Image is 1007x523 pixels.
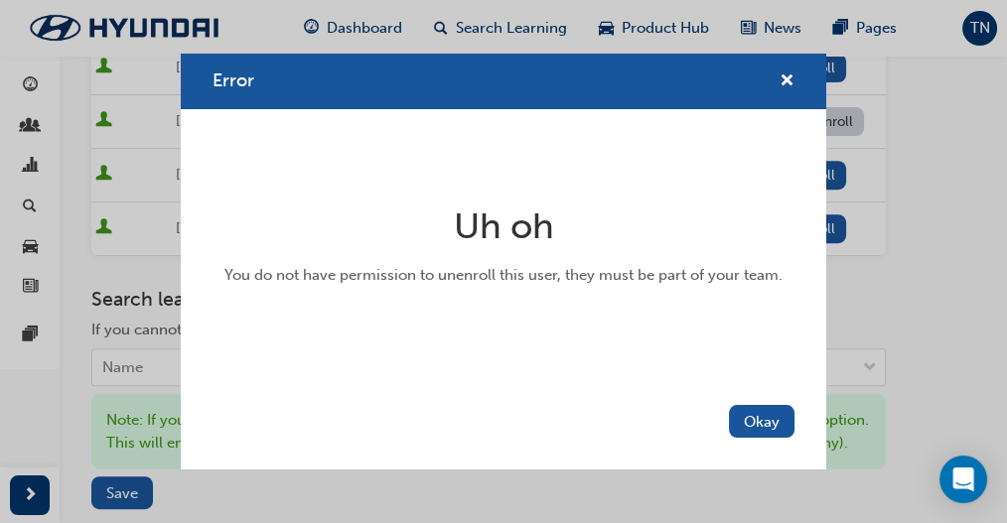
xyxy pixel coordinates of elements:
h1: Uh oh [220,204,787,248]
div: Open Intercom Messenger [939,456,987,503]
button: cross-icon [780,69,794,94]
div: You do not have permission to unenroll this user, they must be part of your team. [220,264,787,287]
span: Error [213,69,254,91]
button: Okay [729,405,794,438]
span: cross-icon [780,73,794,91]
div: Error [181,54,826,470]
